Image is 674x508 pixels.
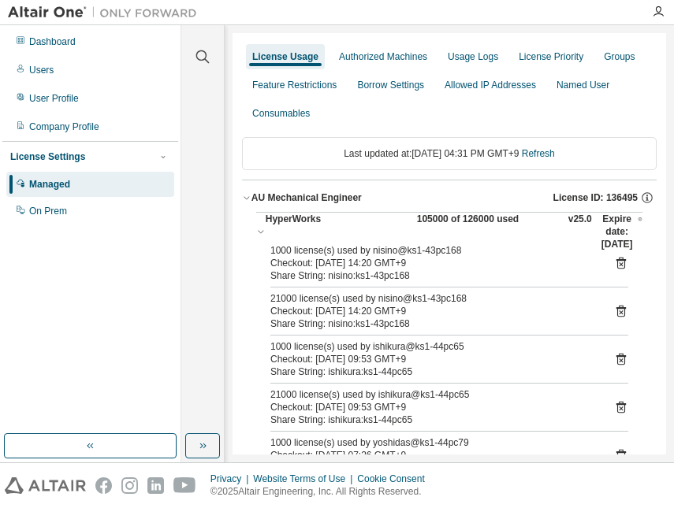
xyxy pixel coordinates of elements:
[121,477,138,494] img: instagram.svg
[266,213,408,250] div: HyperWorks
[173,477,196,494] img: youtube.svg
[604,50,635,63] div: Groups
[448,50,498,63] div: Usage Logs
[147,477,164,494] img: linkedin.svg
[256,213,642,250] button: HyperWorks105000 of 126000 usedv25.0Expire date:[DATE]
[357,79,424,91] div: Borrow Settings
[242,180,657,215] button: AU Mechanical EngineerLicense ID: 136495
[253,473,357,485] div: Website Terms of Use
[601,213,642,250] div: Expire date: [DATE]
[270,317,590,330] div: Share String: nisino:ks1-43pc168
[252,107,310,120] div: Consumables
[270,449,590,462] div: Checkout: [DATE] 07:26 GMT+9
[417,213,559,250] div: 105000 of 126000 used
[445,79,536,91] div: Allowed IP Addresses
[270,353,590,365] div: Checkout: [DATE] 09:53 GMT+9
[29,121,99,133] div: Company Profile
[210,485,434,499] p: © 2025 Altair Engineering, Inc. All Rights Reserved.
[242,137,657,170] div: Last updated at: [DATE] 04:31 PM GMT+9
[270,244,590,257] div: 1000 license(s) used by nisino@ks1-43pc168
[95,477,112,494] img: facebook.svg
[270,365,590,378] div: Share String: ishikura:ks1-44pc65
[568,213,592,250] div: v25.0
[339,50,427,63] div: Authorized Machines
[270,436,590,449] div: 1000 license(s) used by yoshidas@ks1-44pc79
[270,292,590,305] div: 21000 license(s) used by nisino@ks1-43pc168
[252,79,337,91] div: Feature Restrictions
[8,5,205,20] img: Altair One
[252,50,318,63] div: License Usage
[29,205,67,217] div: On Prem
[29,35,76,48] div: Dashboard
[10,150,85,163] div: License Settings
[29,64,54,76] div: Users
[557,79,609,91] div: Named User
[270,305,590,317] div: Checkout: [DATE] 14:20 GMT+9
[251,191,362,204] div: AU Mechanical Engineer
[270,401,590,413] div: Checkout: [DATE] 09:53 GMT+9
[5,477,86,494] img: altair_logo.svg
[522,148,555,159] a: Refresh
[519,50,583,63] div: License Priority
[357,473,434,485] div: Cookie Consent
[270,257,590,269] div: Checkout: [DATE] 14:20 GMT+9
[29,92,79,105] div: User Profile
[553,191,638,204] span: License ID: 136495
[210,473,253,485] div: Privacy
[29,178,70,191] div: Managed
[270,269,590,282] div: Share String: nisino:ks1-43pc168
[270,388,590,401] div: 21000 license(s) used by ishikura@ks1-44pc65
[270,340,590,353] div: 1000 license(s) used by ishikura@ks1-44pc65
[270,413,590,426] div: Share String: ishikura:ks1-44pc65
